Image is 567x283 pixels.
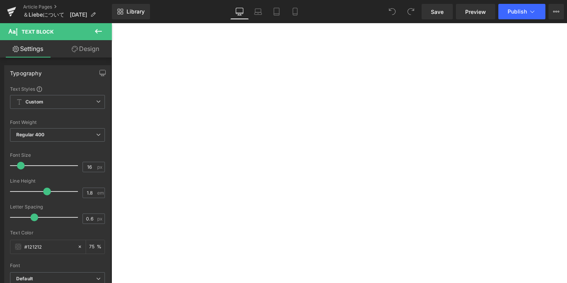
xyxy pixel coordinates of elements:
[10,230,105,236] div: Text Color
[385,4,400,19] button: Undo
[23,4,112,10] a: Article Pages
[97,190,104,195] span: em
[456,4,495,19] a: Preview
[16,276,33,282] i: Default
[10,153,105,158] div: Font Size
[431,8,444,16] span: Save
[286,4,304,19] a: Mobile
[548,4,564,19] button: More
[230,4,249,19] a: Desktop
[10,263,105,268] div: Font
[10,86,105,92] div: Text Styles
[25,99,43,105] b: Custom
[86,240,105,254] div: %
[16,132,45,137] b: Regular 400
[508,8,527,15] span: Publish
[498,4,545,19] button: Publish
[267,4,286,19] a: Tablet
[97,216,104,221] span: px
[10,66,42,76] div: Typography
[24,242,74,251] input: Color
[403,4,418,19] button: Redo
[10,178,105,184] div: Line Height
[465,8,486,16] span: Preview
[97,164,104,169] span: px
[127,8,145,15] span: Library
[22,29,54,35] span: Text Block
[57,40,113,58] a: Design
[10,120,105,125] div: Font Weight
[249,4,267,19] a: Laptop
[23,12,87,18] span: ＆Liebeについて [DATE]
[112,4,150,19] a: New Library
[10,204,105,210] div: Letter Spacing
